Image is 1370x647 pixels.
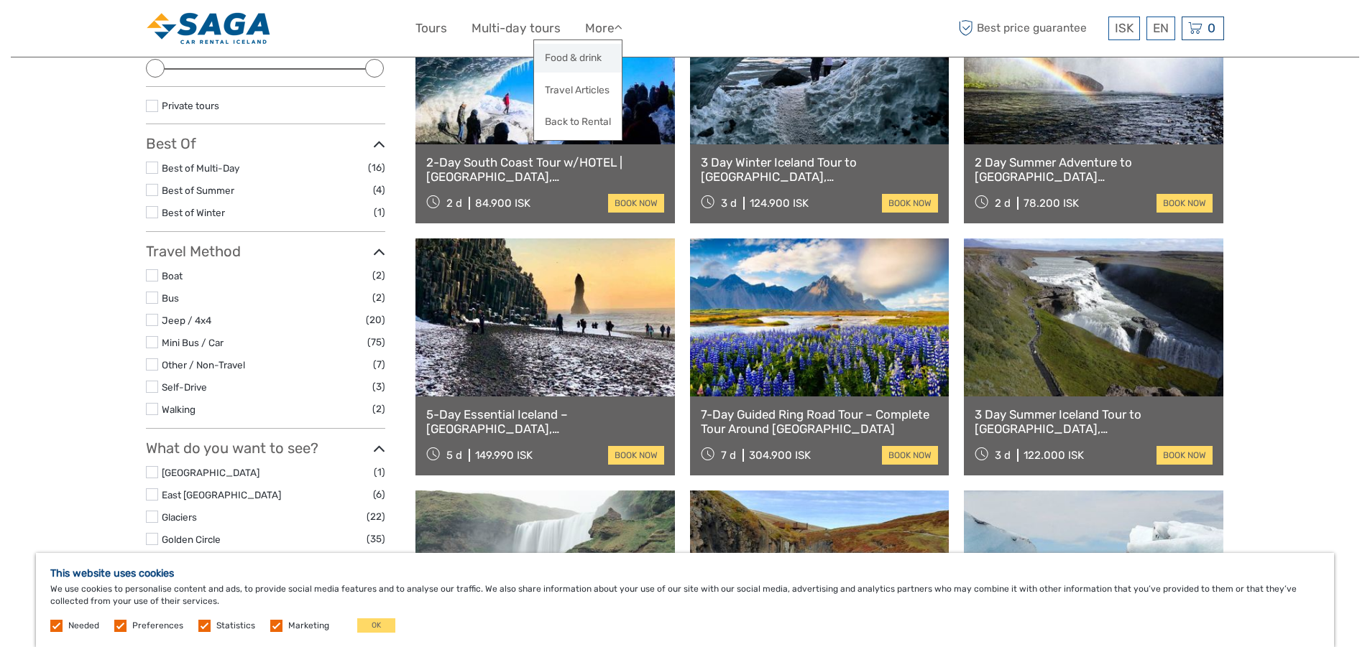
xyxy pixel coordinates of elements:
label: Marketing [288,620,329,632]
span: (3) [372,378,385,395]
a: Other / Non-Travel [162,359,245,371]
span: (75) [367,334,385,350]
div: We use cookies to personalise content and ads, to provide social media features and to analyse ou... [36,553,1334,647]
a: 2-Day South Coast Tour w/HOTEL | [GEOGRAPHIC_DATA], [GEOGRAPHIC_DATA], [GEOGRAPHIC_DATA] & Waterf... [426,155,664,185]
span: (16) [368,159,385,176]
span: (35) [367,531,385,547]
button: OK [357,618,395,633]
div: 122.000 ISK [1024,449,1084,462]
span: 5 d [446,449,462,462]
a: book now [882,194,938,213]
a: Walking [162,404,196,415]
span: ISK [1115,21,1134,35]
h3: Best Of [146,135,385,152]
span: (1) [374,464,385,480]
div: EN [1146,17,1175,40]
span: (1) [374,204,385,220]
a: book now [1157,194,1213,213]
span: 0 [1205,21,1218,35]
div: 304.900 ISK [749,449,811,462]
a: Self-Drive [162,381,207,393]
a: Jeep / 4x4 [162,315,211,326]
a: 5-Day Essential Iceland – [GEOGRAPHIC_DATA], [GEOGRAPHIC_DATA], [GEOGRAPHIC_DATA], [GEOGRAPHIC_DA... [426,407,664,437]
a: Boat [162,270,183,281]
span: Best price guarantee [955,17,1105,40]
a: book now [882,446,938,465]
label: Needed [68,620,99,632]
a: Back to Rental [534,108,622,136]
a: 7-Day Guided Ring Road Tour – Complete Tour Around [GEOGRAPHIC_DATA] [701,407,939,437]
a: Private tours [162,100,219,111]
a: Glaciers [162,511,197,523]
label: Preferences [132,620,183,632]
span: (4) [373,182,385,198]
span: 2 d [446,197,462,210]
h3: What do you want to see? [146,439,385,457]
span: (2) [372,267,385,284]
label: Statistics [216,620,255,632]
span: 3 d [995,449,1011,462]
a: 2 Day Summer Adventure to [GEOGRAPHIC_DATA] [GEOGRAPHIC_DATA], Glacier Hiking, [GEOGRAPHIC_DATA],... [975,155,1213,185]
a: book now [1157,446,1213,465]
a: Multi-day tours [472,18,561,39]
span: (7) [373,356,385,373]
a: book now [608,446,664,465]
a: book now [608,194,664,213]
a: Food & drink [534,44,622,72]
a: Golden Circle [162,534,221,545]
p: We're away right now. Please check back later! [20,25,162,37]
a: [GEOGRAPHIC_DATA] [162,467,259,478]
a: Bus [162,292,179,304]
h3: Travel Method [146,243,385,260]
div: 78.200 ISK [1024,197,1079,210]
span: (22) [367,508,385,525]
div: 124.900 ISK [750,197,809,210]
span: (2) [372,401,385,417]
a: Best of Winter [162,207,225,218]
a: 3 Day Winter Iceland Tour to [GEOGRAPHIC_DATA], [GEOGRAPHIC_DATA], [GEOGRAPHIC_DATA] and [GEOGRAP... [701,155,939,185]
a: Travel Articles [534,76,622,104]
a: East [GEOGRAPHIC_DATA] [162,489,281,501]
a: Best of Multi-Day [162,162,239,174]
span: 3 d [721,197,737,210]
span: 7 d [721,449,736,462]
a: Best of Summer [162,185,234,196]
button: Open LiveChat chat widget [165,22,183,39]
span: (2) [372,289,385,306]
a: Mini Bus / Car [162,337,224,348]
span: 2 d [995,197,1011,210]
span: (20) [366,312,385,328]
a: More [585,18,622,39]
img: 3406-8afaa5dc-78b9-46c7-9589-349034b5856c_logo_small.png [146,11,272,46]
div: 149.990 ISK [475,449,533,462]
div: 84.900 ISK [475,197,530,210]
a: 3 Day Summer Iceland Tour to [GEOGRAPHIC_DATA], [GEOGRAPHIC_DATA] with Glacier Lagoon & Glacier Hike [975,407,1213,437]
h5: This website uses cookies [50,567,1320,579]
a: Tours [415,18,447,39]
span: (6) [373,486,385,503]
